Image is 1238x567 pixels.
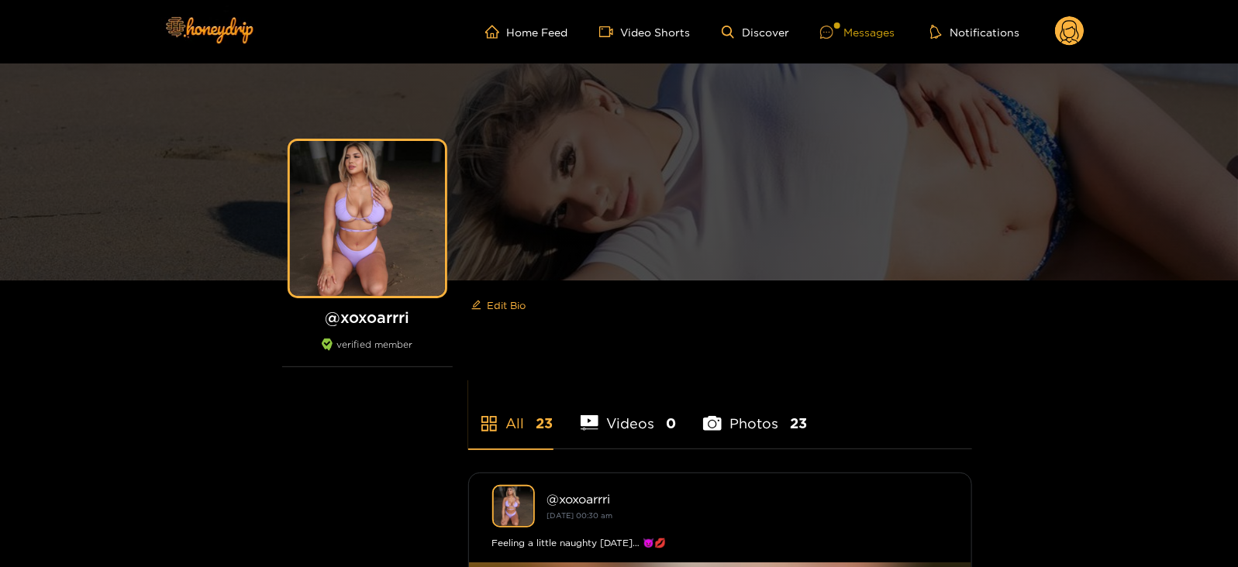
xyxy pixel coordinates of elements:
img: xoxoarrri [492,485,535,527]
button: Notifications [926,24,1024,40]
a: Discover [722,26,789,39]
h1: @ xoxoarrri [282,308,453,327]
small: [DATE] 00:30 am [547,511,613,520]
div: Feeling a little naughty [DATE]… 😈💋 [492,535,948,551]
button: editEdit Bio [468,293,529,318]
div: @ xoxoarrri [547,492,948,506]
span: Edit Bio [488,297,526,313]
div: Messages [820,23,895,41]
span: edit [471,300,481,311]
li: Videos [581,379,677,448]
span: video-camera [599,25,621,39]
a: Video Shorts [599,25,691,39]
div: verified member [282,338,453,367]
a: Home Feed [485,25,568,39]
span: 0 [666,414,676,433]
span: 23 [790,414,807,433]
span: home [485,25,507,39]
span: appstore [480,414,498,433]
li: Photos [703,379,807,448]
span: 23 [536,414,553,433]
li: All [468,379,553,448]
